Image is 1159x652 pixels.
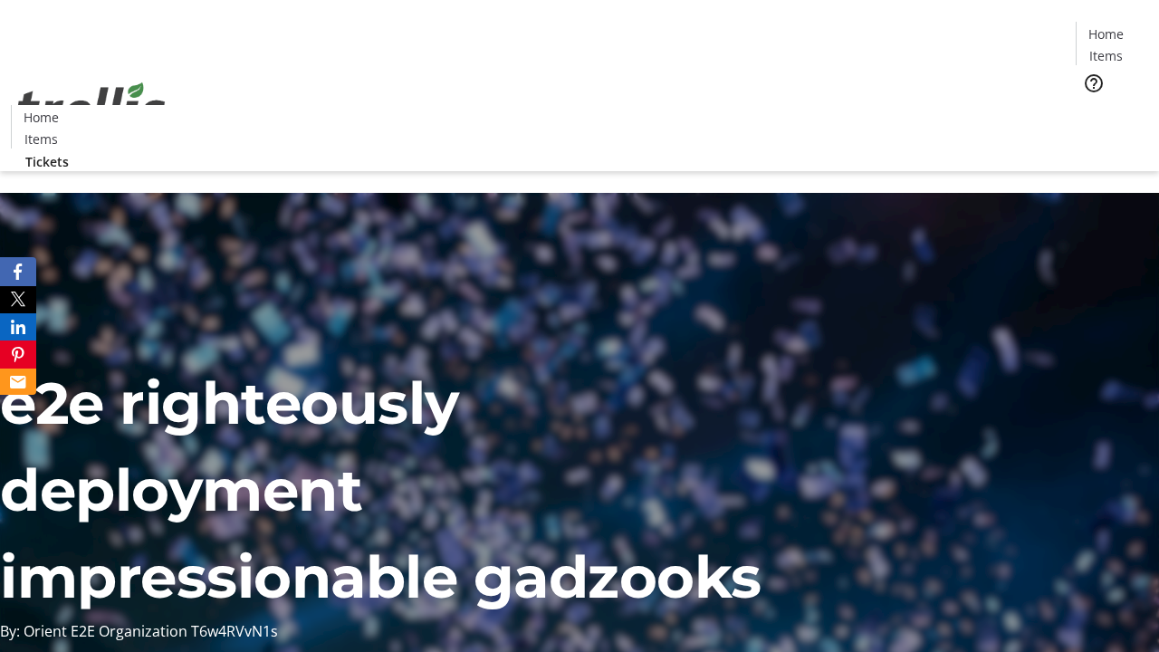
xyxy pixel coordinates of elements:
button: Help [1076,65,1112,101]
span: Home [1088,24,1124,43]
a: Home [12,108,70,127]
span: Items [24,129,58,149]
a: Tickets [1076,105,1148,124]
span: Tickets [1090,105,1134,124]
img: Orient E2E Organization T6w4RVvN1s's Logo [11,62,172,153]
a: Home [1077,24,1135,43]
span: Home [24,108,59,127]
span: Tickets [25,152,69,171]
a: Items [12,129,70,149]
a: Items [1077,46,1135,65]
a: Tickets [11,152,83,171]
span: Items [1089,46,1123,65]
